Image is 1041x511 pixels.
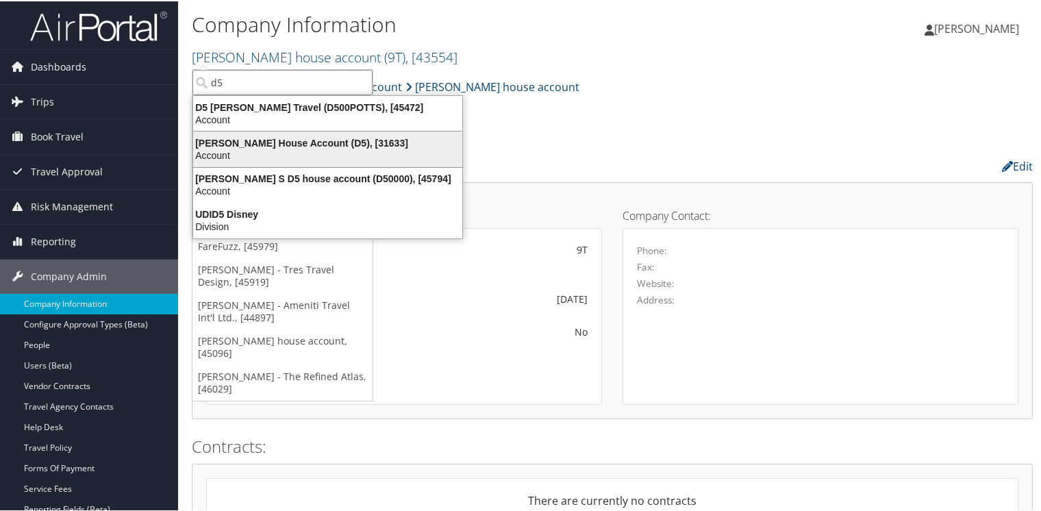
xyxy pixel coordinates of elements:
[350,241,588,255] div: 9T
[192,434,1033,457] h2: Contracts:
[192,47,457,65] a: [PERSON_NAME] house account
[637,259,655,273] label: Fax:
[192,68,373,94] input: Search Accounts
[185,148,471,160] div: Account
[192,328,373,364] a: [PERSON_NAME] house account, [45096]
[192,234,373,257] a: FareFuzz, [45979]
[31,49,86,83] span: Dashboards
[405,72,579,99] a: [PERSON_NAME] house account
[384,47,405,65] span: ( 9T )
[30,9,167,41] img: airportal-logo.png
[637,275,675,289] label: Website:
[405,47,457,65] span: , [ 43554 ]
[925,7,1033,48] a: [PERSON_NAME]
[31,188,113,223] span: Risk Management
[192,292,373,328] a: [PERSON_NAME] - Ameniti Travel Int'l Ltd., [44897]
[185,100,471,112] div: D5 [PERSON_NAME] Travel (D500POTTS), [45472]
[185,136,471,148] div: [PERSON_NAME] House Account (D5), [31633]
[185,184,471,196] div: Account
[185,207,471,219] div: UDID5 Disney
[637,292,675,306] label: Address:
[192,364,373,399] a: [PERSON_NAME] - The Refined Atlas, [46029]
[350,290,588,305] div: [DATE]
[31,258,107,292] span: Company Admin
[934,20,1019,35] span: [PERSON_NAME]
[31,84,54,118] span: Trips
[637,242,667,256] label: Phone:
[192,9,753,38] h1: Company Information
[350,323,588,338] div: No
[623,209,1018,220] h4: Company Contact:
[185,171,471,184] div: [PERSON_NAME] S D5 house account (D50000), [45794]
[31,153,103,188] span: Travel Approval
[185,112,471,125] div: Account
[31,223,76,258] span: Reporting
[192,153,746,176] h2: Company Profile:
[1002,158,1033,173] a: Edit
[192,257,373,292] a: [PERSON_NAME] - Tres Travel Design, [45919]
[185,219,471,232] div: Division
[31,119,84,153] span: Book Travel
